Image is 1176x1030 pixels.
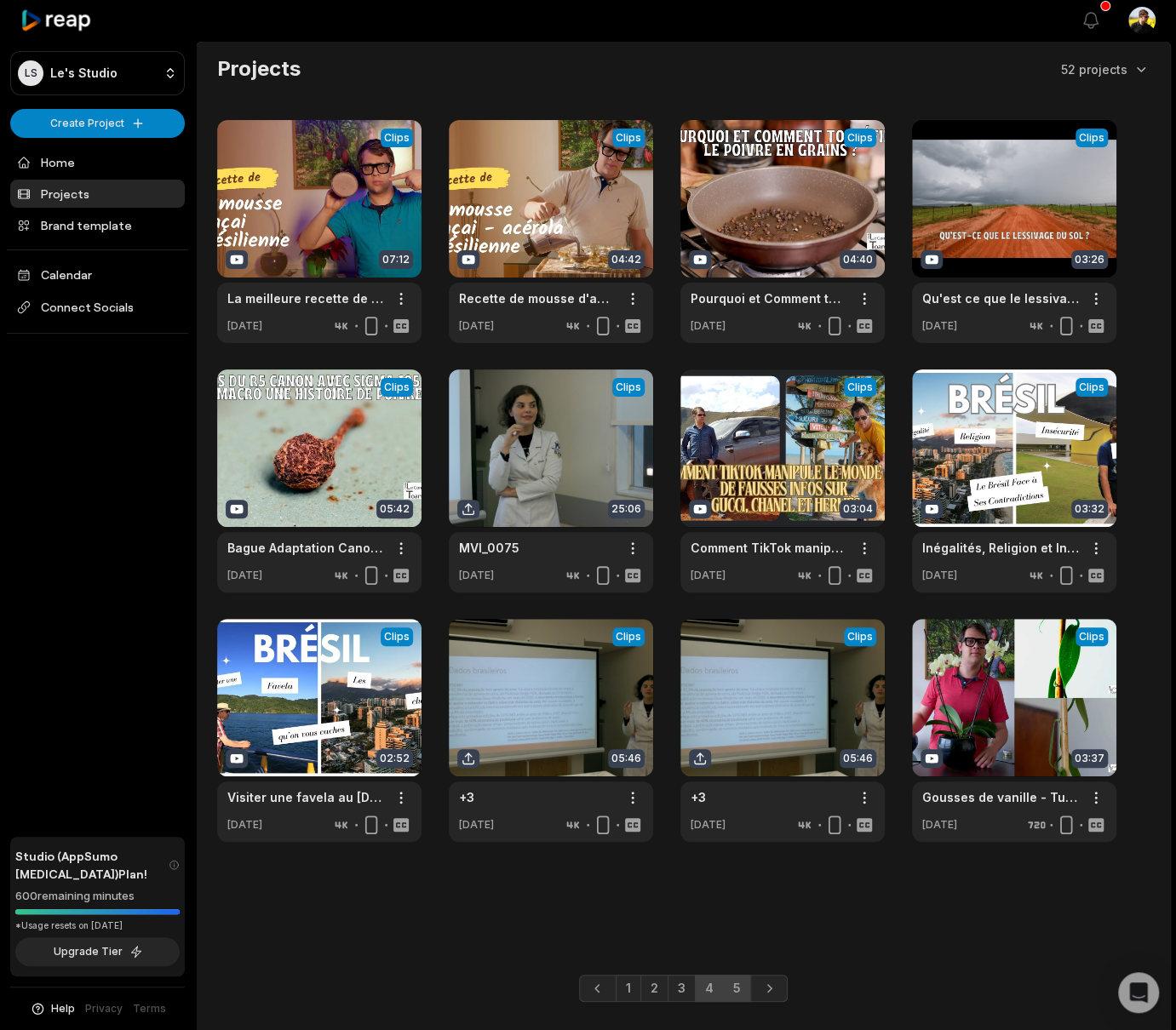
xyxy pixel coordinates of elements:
h2: Projects [217,55,301,83]
a: Previous page [579,975,617,1002]
button: Upgrade Tier [15,937,180,966]
a: Terms [133,1001,166,1016]
a: Qu'est ce que le lessivage du sol - Tout savoir sur le phénomène [922,289,1079,307]
a: Calendar [10,260,185,289]
a: Privacy [85,1001,123,1016]
a: +3 [691,788,706,806]
button: 52 projects [1061,60,1150,78]
div: Open Intercom Messenger [1118,972,1159,1013]
a: +3 [459,788,474,806]
span: Studio (AppSumo [MEDICAL_DATA]) Plan! [15,847,169,883]
a: Visiter une favela au [DEMOGRAPHIC_DATA] ? Ce que personne ne vous dira… [227,788,384,806]
div: LS [18,60,43,86]
span: Help [51,1001,75,1016]
a: Page 2 [640,975,668,1002]
a: Next page [750,975,788,1002]
a: Page 1 [616,975,641,1002]
a: Page 3 [668,975,696,1002]
a: La meilleure recette de mousse à l'açai - Savoureuse et facile à réaliser [227,289,384,307]
div: 600 remaining minutes [15,888,180,905]
button: Help [30,1001,75,1016]
span: Connect Socials [10,292,185,323]
a: Brand template [10,211,185,239]
a: Home [10,148,185,176]
a: Page 4 is your current page [695,975,724,1002]
a: Inégalités, Religion et Insécurité : Le Brésil Face à Ses Contradictions [922,539,1079,557]
a: Pourquoi et Comment torréfier le poivre en grains ? Les astuces d'un chef [DEMOGRAPHIC_DATA] [691,289,847,307]
a: MVI_0075 [459,539,519,557]
a: Projects [10,180,185,208]
ul: Pagination [579,975,788,1002]
div: *Usage resets on [DATE] [15,919,180,932]
p: Le's Studio [50,66,118,81]
a: Gousses de vanille - Tuto N°6 - Comment arroser le vanillier Conseils d'[PERSON_NAME] Plantation [922,788,1079,806]
a: Comment TikTok manipule le monde avec de fausses infos sur Gucci, Chanel et Hermès [691,539,847,557]
a: Bague Adaptation Canon RF/EF Autofocus / Pique de Canon avec un R5 + Sigma 105 2.8 macro [227,539,384,557]
a: Recette de mousse d'açai et acérola ultra vitaminé et simple à faire [459,289,616,307]
a: Page 5 [723,975,751,1002]
button: Create Project [10,109,185,138]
